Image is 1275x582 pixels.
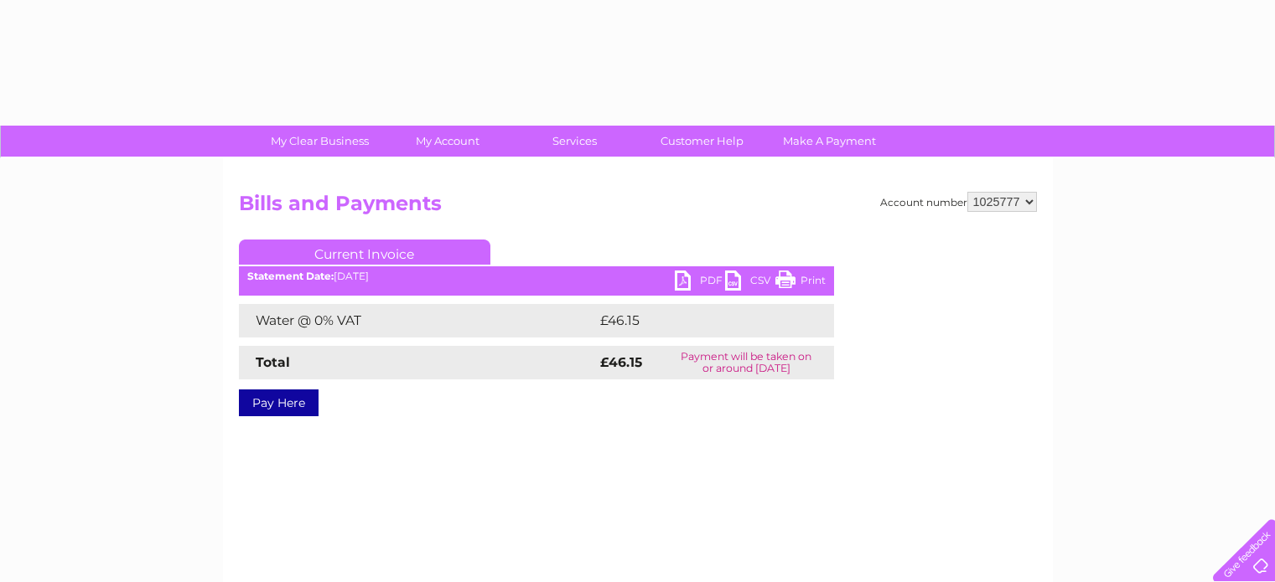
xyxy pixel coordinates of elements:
a: Pay Here [239,389,319,416]
div: [DATE] [239,270,834,282]
b: Statement Date: [247,270,334,282]
a: My Account [378,126,516,157]
h2: Bills and Payments [239,192,1037,224]
td: Water @ 0% VAT [239,304,596,337]
a: My Clear Business [251,126,389,157]
strong: £46.15 [600,354,642,370]
td: £46.15 [596,304,799,337]
div: Account number [880,192,1037,212]
a: Services [505,126,644,157]
a: CSV [725,270,775,295]
td: Payment will be taken on or around [DATE] [659,346,834,379]
a: Customer Help [633,126,771,157]
strong: Total [256,354,290,370]
a: PDF [675,270,725,295]
a: Print [775,270,826,295]
a: Current Invoice [239,239,490,265]
a: Make A Payment [760,126,899,157]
